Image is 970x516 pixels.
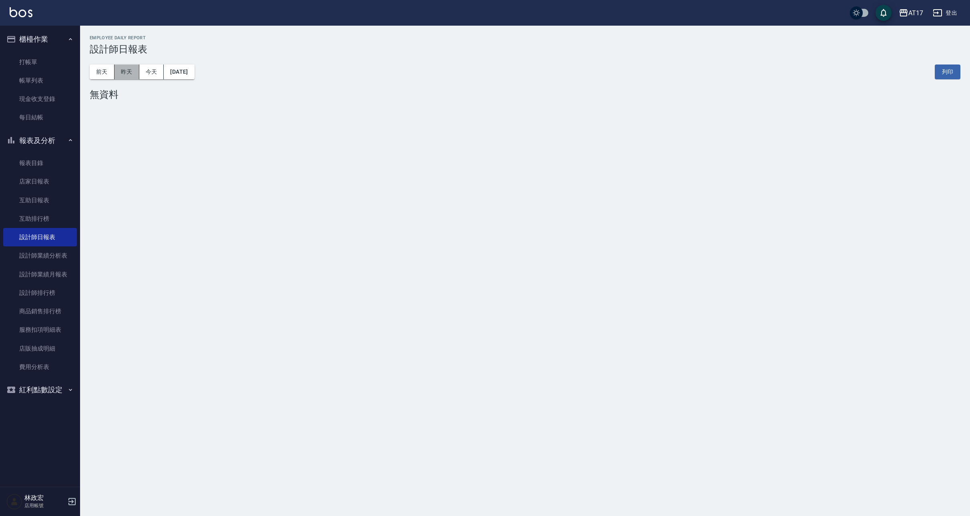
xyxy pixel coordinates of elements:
[3,265,77,284] a: 設計師業績月報表
[3,320,77,339] a: 服務扣項明細表
[896,5,926,21] button: AT17
[90,44,960,55] h3: 設計師日報表
[3,90,77,108] a: 現金收支登錄
[3,284,77,302] a: 設計師排行榜
[90,35,960,40] h2: Employee Daily Report
[3,191,77,210] a: 互助日報表
[6,494,22,510] img: Person
[3,29,77,50] button: 櫃檯作業
[935,64,960,79] button: 列印
[139,64,164,79] button: 今天
[3,210,77,228] a: 互助排行榜
[90,64,114,79] button: 前天
[164,64,194,79] button: [DATE]
[3,379,77,400] button: 紅利點數設定
[3,53,77,71] a: 打帳單
[3,246,77,265] a: 設計師業績分析表
[3,302,77,320] a: 商品銷售排行榜
[3,339,77,358] a: 店販抽成明細
[10,7,32,17] img: Logo
[3,108,77,127] a: 每日結帳
[3,172,77,191] a: 店家日報表
[114,64,139,79] button: 昨天
[908,8,923,18] div: AT17
[90,89,960,100] div: 無資料
[930,6,960,20] button: 登出
[3,71,77,90] a: 帳單列表
[3,358,77,376] a: 費用分析表
[3,130,77,151] button: 報表及分析
[24,494,65,502] h5: 林政宏
[876,5,892,21] button: save
[3,154,77,172] a: 報表目錄
[3,228,77,246] a: 設計師日報表
[24,502,65,509] p: 店用帳號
